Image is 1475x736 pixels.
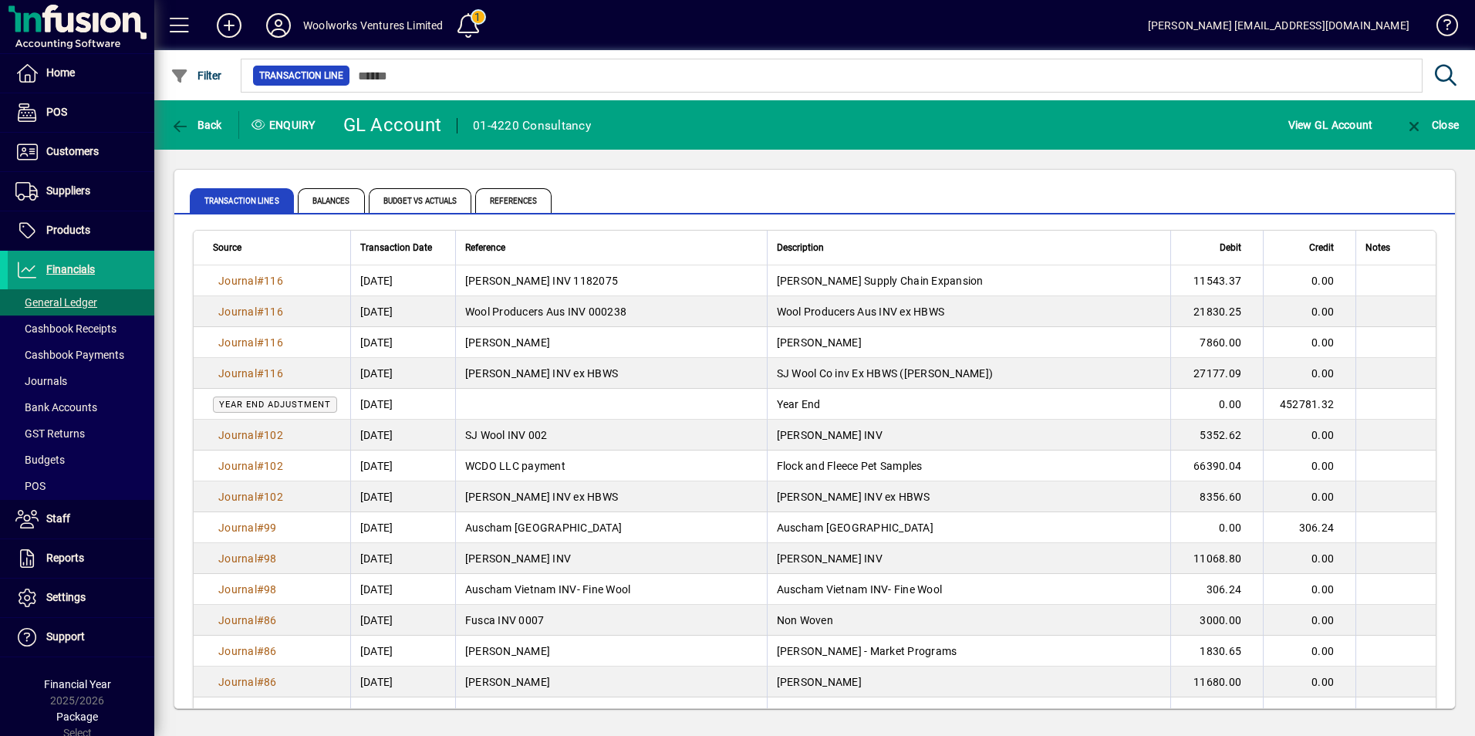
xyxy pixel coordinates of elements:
span: [DATE] [360,427,393,443]
span: # [257,367,264,380]
span: Auscham Vietnam INV- Fine Wool [465,583,631,596]
a: Journal#86 [213,643,282,660]
span: [DATE] [360,705,393,721]
span: 116 [264,306,283,318]
a: Journal#99 [213,519,282,536]
div: Notes [1365,239,1416,256]
span: [PERSON_NAME] [465,676,550,688]
a: Settings [8,579,154,617]
button: Filter [167,62,226,89]
span: [DATE] [360,273,393,289]
td: 1680.90 [1170,697,1263,728]
span: 86 [264,645,277,657]
span: Home [46,66,75,79]
span: SJ Wool Co inv Ex HBWS ([PERSON_NAME]) [777,367,994,380]
button: Close [1401,111,1463,139]
span: Settings [46,591,86,603]
span: 102 [264,429,283,441]
a: Cashbook Payments [8,342,154,368]
span: General Ledger [15,296,97,309]
button: View GL Account [1284,111,1377,139]
span: 116 [264,336,283,349]
a: Support [8,618,154,657]
div: [PERSON_NAME] [EMAIL_ADDRESS][DOMAIN_NAME] [1148,13,1409,38]
div: Description [777,239,1162,256]
td: 11680.00 [1170,667,1263,697]
span: [DATE] [360,335,393,350]
span: Description [777,239,824,256]
div: Enquiry [239,113,332,137]
span: [DATE] [360,551,393,566]
span: Journal [218,676,257,688]
span: Budgets [15,454,65,466]
span: Transaction Line [259,68,343,83]
td: 0.00 [1263,296,1355,327]
td: 8356.60 [1170,481,1263,512]
span: [PERSON_NAME] [777,676,862,688]
span: [PERSON_NAME] INV ex HBWS [777,491,930,503]
span: 99 [264,522,277,534]
td: 0.00 [1263,358,1355,389]
td: 0.00 [1263,451,1355,481]
span: INV 8426 [465,707,511,719]
td: 0.00 [1263,420,1355,451]
span: [PERSON_NAME] [777,336,862,349]
div: GL Account [343,113,442,137]
a: GST Returns [8,420,154,447]
a: Reports [8,539,154,578]
app-page-header-button: Back [154,111,239,139]
span: [PERSON_NAME] [465,336,550,349]
span: WCDO LLC payment [465,460,565,472]
span: Cashbook Payments [15,349,124,361]
div: 01-4220 Consultancy [473,113,591,138]
span: 86 [264,676,277,688]
span: Journal [218,460,257,472]
span: [DATE] [360,304,393,319]
span: Year end adjustment [219,400,331,410]
td: 27177.09 [1170,358,1263,389]
span: # [257,522,264,534]
span: # [257,429,264,441]
a: Staff [8,500,154,538]
span: # [257,614,264,626]
span: Cashbook Payment [218,707,316,719]
span: 98 [264,552,277,565]
span: # [257,583,264,596]
td: 21830.25 [1170,296,1263,327]
span: POS [46,106,67,118]
a: Journal#102 [213,427,289,444]
span: [DATE] [360,458,393,474]
td: 0.00 [1263,605,1355,636]
span: Journal [218,275,257,287]
span: POS [15,480,46,492]
a: Journal#102 [213,488,289,505]
a: Cashbook Receipts [8,316,154,342]
span: Journal [218,522,257,534]
span: Journal [218,429,257,441]
a: POS [8,473,154,499]
a: Journals [8,368,154,394]
span: # [257,275,264,287]
a: Budgets [8,447,154,473]
span: [DATE] [360,520,393,535]
span: Notes [1365,239,1390,256]
span: [PERSON_NAME] INV ex HBWS [465,367,618,380]
div: Debit [1180,239,1255,256]
td: 306.24 [1263,512,1355,543]
span: Suppliers [46,184,90,197]
span: Budget vs Actuals [369,188,472,213]
div: Credit [1273,239,1348,256]
span: [DATE] [360,613,393,628]
span: Transaction Date [360,239,432,256]
span: Journal [218,583,257,596]
a: Journal#116 [213,272,289,289]
a: Bank Accounts [8,394,154,420]
span: Journal [218,645,257,657]
span: Financial Year [44,678,111,690]
td: 7860.00 [1170,327,1263,358]
a: Cashbook Payment#61 [213,704,341,721]
td: 0.00 [1263,481,1355,512]
span: Flock and Fleece Pet Samples [777,460,923,472]
span: # [257,336,264,349]
span: Journal [218,552,257,565]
